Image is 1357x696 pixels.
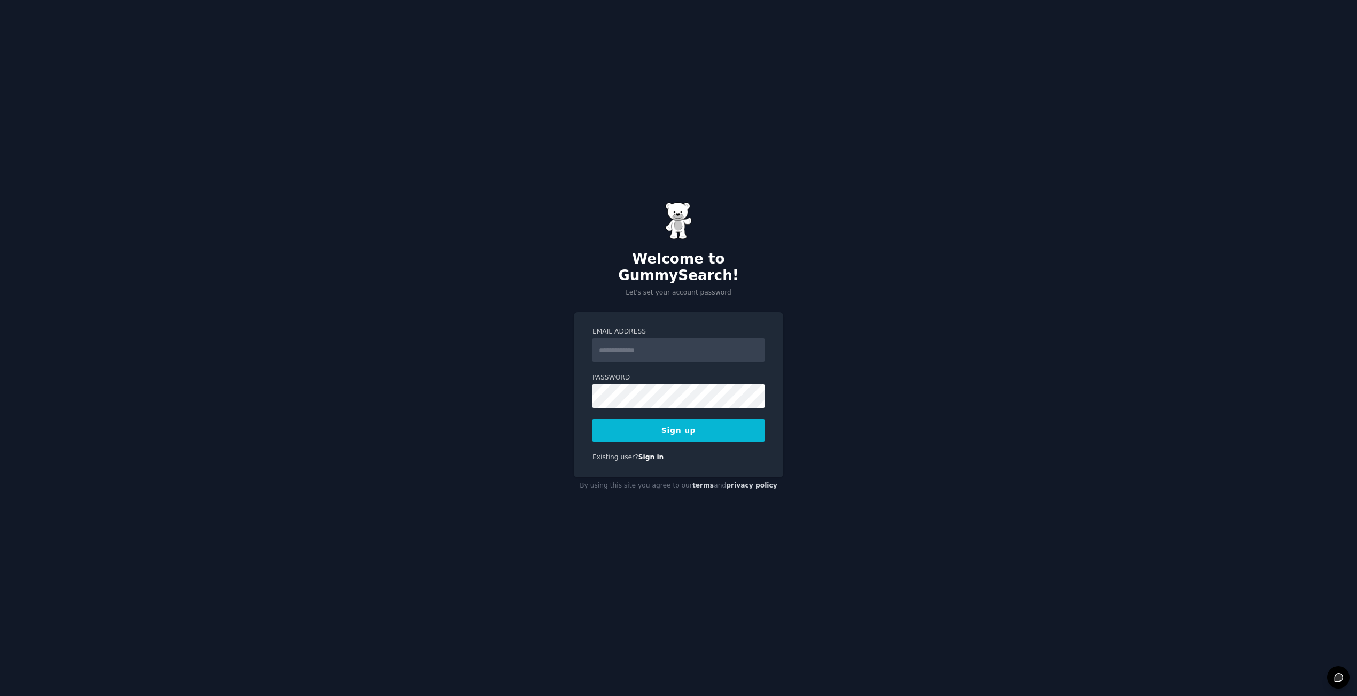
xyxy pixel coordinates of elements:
[574,251,783,284] h2: Welcome to GummySearch!
[665,202,692,239] img: Gummy Bear
[592,373,765,383] label: Password
[574,288,783,298] p: Let's set your account password
[692,482,714,489] a: terms
[574,477,783,494] div: By using this site you agree to our and
[726,482,777,489] a: privacy policy
[592,453,638,461] span: Existing user?
[592,419,765,442] button: Sign up
[592,327,765,337] label: Email Address
[638,453,664,461] a: Sign in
